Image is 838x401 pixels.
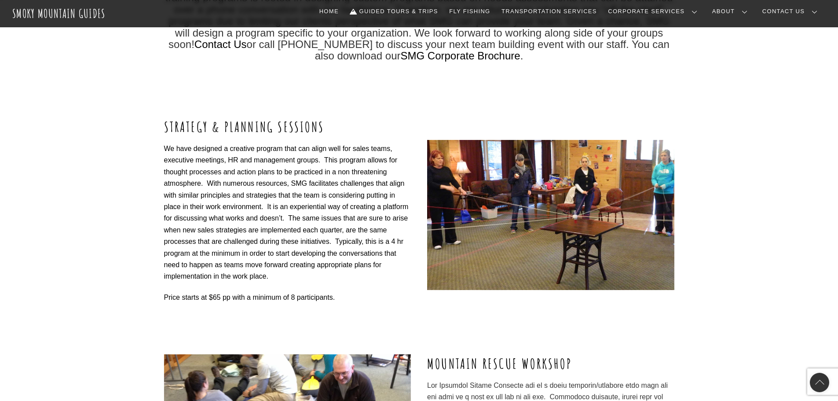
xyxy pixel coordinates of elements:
[164,143,411,283] p: We have designed a creative program that can align well for sales teams, executive meetings, HR a...
[427,140,674,291] img: DSCN1666-min (1)
[401,50,520,62] a: SMG Corporate Brochure
[164,118,411,136] h2: STRATEGY & PLANNING SESSIONS
[194,38,247,50] a: Contact Us
[446,2,494,21] a: Fly Fishing
[427,354,674,373] h2: MOUNTAIN RESCUE WORKSHOP
[709,2,754,21] a: About
[164,292,411,303] p: Price starts at $65 pp with a minimum of 8 participants.
[316,2,342,21] a: Home
[347,2,442,21] a: Guided Tours & Trips
[604,2,704,21] a: Corporate Services
[12,6,106,21] a: Smoky Mountain Guides
[759,2,824,21] a: Contact Us
[498,2,600,21] a: Transportation Services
